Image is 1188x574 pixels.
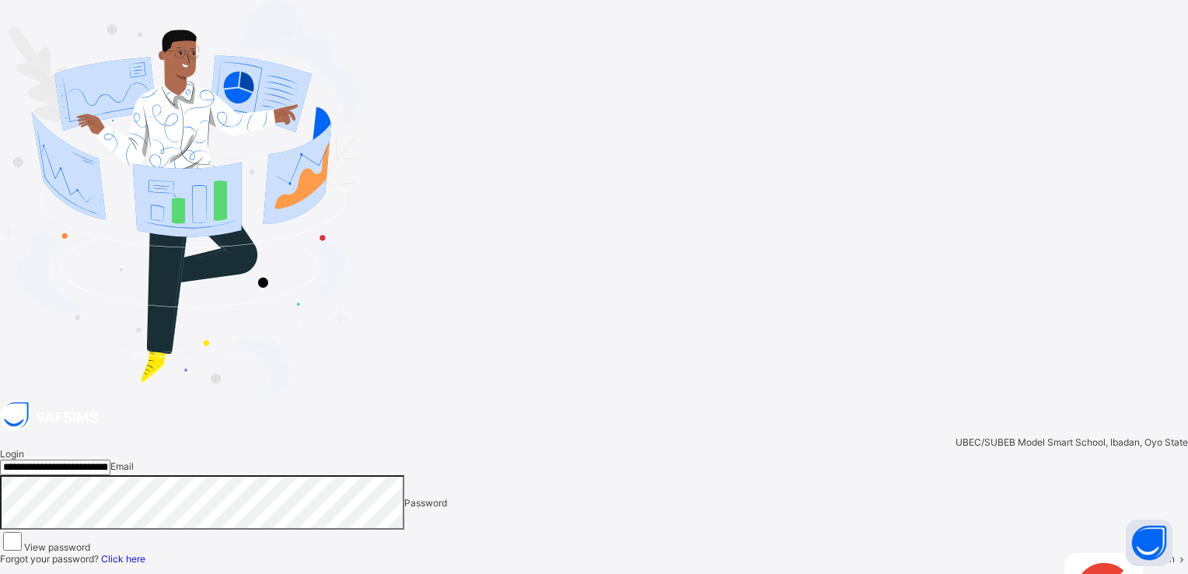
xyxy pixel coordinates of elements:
span: UBEC/SUBEB Model Smart School, Ibadan, Oyo State [956,436,1188,448]
a: Click here [101,553,145,565]
button: Open asap [1126,520,1172,566]
span: Email [110,460,134,472]
label: View password [24,541,90,553]
span: Password [404,497,447,509]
